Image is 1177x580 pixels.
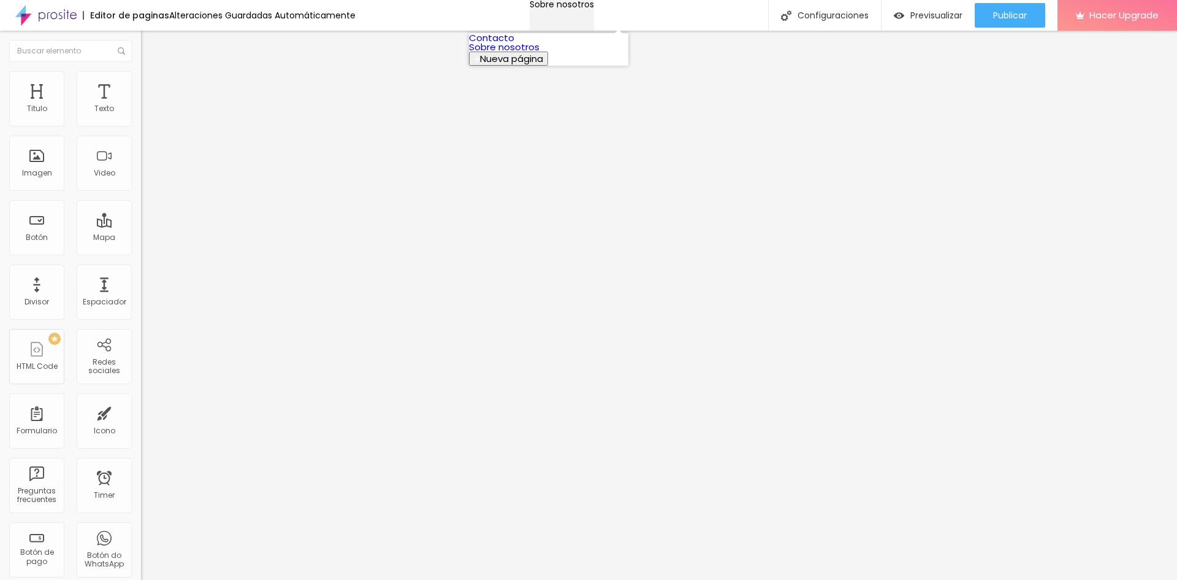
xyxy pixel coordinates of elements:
button: Publicar [975,3,1045,28]
a: Sobre nosotros [469,41,539,53]
button: Nueva página [469,52,548,66]
div: Mapa [93,233,115,242]
div: Preguntas frecuentes [12,487,61,505]
div: Formulario [17,427,57,435]
div: Botón do WhatsApp [80,551,128,569]
a: Contacto [469,31,514,44]
div: Titulo [27,104,47,113]
div: Divisor [25,298,49,306]
button: Previsualizar [882,3,975,28]
div: Redes sociales [80,358,128,376]
div: Icono [94,427,115,435]
div: Editor de paginas [83,11,169,20]
iframe: Editor [141,31,1177,580]
span: Publicar [993,10,1027,20]
div: Imagen [22,169,52,177]
input: Buscar elemento [9,40,132,62]
span: Hacer Upgrade [1089,10,1159,20]
div: Video [94,169,115,177]
span: Previsualizar [910,10,962,20]
div: Espaciador [83,298,126,306]
img: Icone [118,47,125,55]
span: Nueva página [480,52,543,65]
div: Texto [94,104,114,113]
div: Alteraciones Guardadas Automáticamente [169,11,356,20]
img: view-1.svg [894,10,904,21]
img: Icone [781,10,791,21]
div: HTML Code [17,362,58,371]
div: Botón [26,233,48,242]
div: Timer [94,491,115,500]
div: Botón de pago [12,548,61,566]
